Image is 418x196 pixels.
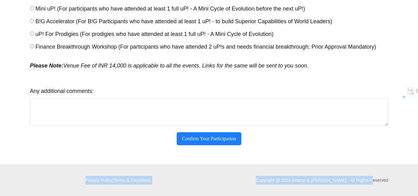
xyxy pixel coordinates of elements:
[85,178,112,183] a: Privacy Policy
[30,19,34,23] input: B!G Accelerator (For B!G Participants who have attended at least 1 uP! - to build Superior Capabi...
[36,18,332,24] span: B!G Accelerator (For B!G Participants who have attended at least 1 uP! - to build Superior Capabi...
[36,44,376,50] span: Finance Breakthrough Workshop (For participants who have attended 2 uP!s and needs financial brea...
[256,176,388,185] p: Copyright @ 2024 Antano & [PERSON_NAME] - All Rights Reserved
[30,98,388,126] textarea: Any additional comments:
[30,63,309,69] em: Venue Fee of INR 14,000 is applicable to all the events. Links for the same will be sent to you s...
[36,31,274,37] span: uP! For Prodigies (For prodigies who have attended at least 1 full uP! - A Mini Cycle of Evolution)
[30,6,34,10] input: Mini uP! (For participants who have attended at least 1 full uP! - A Mini Cycle of Evolution befo...
[30,176,207,185] p: |
[36,6,305,12] span: Mini uP! (For participants who have attended at least 1 full uP! - A Mini Cycle of Evolution befo...
[30,63,63,69] strong: Please Note:
[177,132,241,145] button: Confirm Your Participation
[30,44,34,48] input: Finance Breakthrough Workshop (For participants who have attended 2 uP!s and needs financial brea...
[30,32,34,36] input: uP! For Prodigies (For prodigies who have attended at least 1 full uP! - A Mini Cycle of Evolution)
[113,178,151,183] a: Terms & Conditions
[30,85,94,97] label: Any additional comments:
